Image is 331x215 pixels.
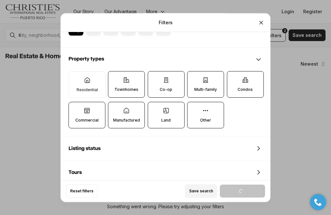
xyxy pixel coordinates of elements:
[156,24,171,36] label: 5+
[61,48,270,71] div: Property types
[121,24,136,36] label: 3
[69,146,101,151] span: Listing status
[189,188,213,194] span: Save search
[114,87,138,92] p: Townhomes
[160,87,172,92] p: Co-op
[75,118,99,123] p: Commercial
[161,118,171,123] p: Land
[61,161,270,184] div: Tours
[70,188,93,194] span: Reset filters
[194,87,217,92] p: Multi-family
[69,56,104,61] span: Property types
[69,170,82,175] span: Tours
[200,118,211,123] p: Other
[61,137,270,160] div: Listing status
[69,24,83,36] label: Any
[66,184,98,198] button: Reset filters
[185,184,217,198] button: Save search
[61,24,270,47] div: Bathrooms
[238,87,253,92] p: Condos
[61,71,270,136] div: Property types
[77,87,98,92] p: Residential
[159,20,173,25] p: Filters
[86,24,101,36] label: 1
[255,16,268,29] button: Close
[138,24,153,36] label: 4
[113,118,140,123] p: Manufactured
[103,24,118,36] label: 2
